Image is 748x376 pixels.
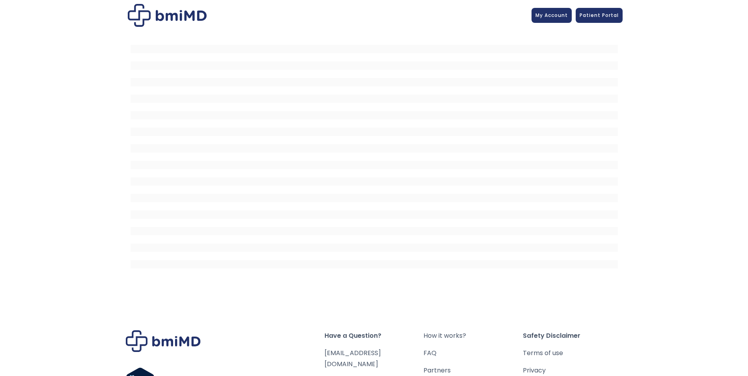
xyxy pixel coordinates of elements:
a: FAQ [423,348,523,359]
img: Brand Logo [126,330,201,352]
span: Have a Question? [325,330,424,341]
span: My Account [535,12,568,19]
img: Patient Messaging Portal [128,4,207,27]
a: Patient Portal [576,8,623,23]
a: [EMAIL_ADDRESS][DOMAIN_NAME] [325,348,381,369]
span: Patient Portal [580,12,619,19]
a: My Account [532,8,572,23]
a: Partners [423,365,523,376]
iframe: MDI Patient Messaging Portal [131,37,618,273]
a: Privacy [523,365,622,376]
a: How it works? [423,330,523,341]
a: Terms of use [523,348,622,359]
span: Safety Disclaimer [523,330,622,341]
